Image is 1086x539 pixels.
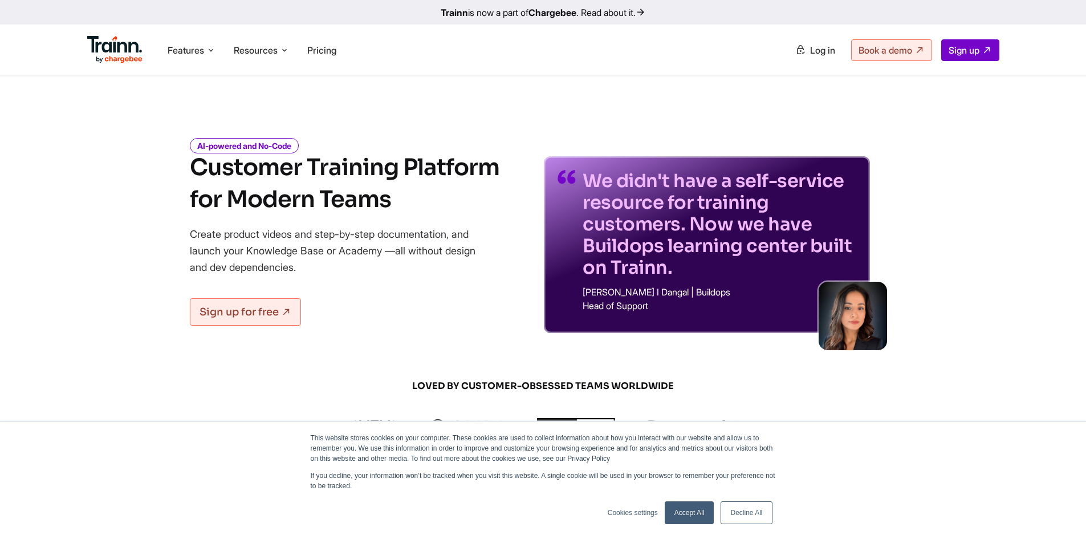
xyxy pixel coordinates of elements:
p: [PERSON_NAME] I Dangal | Buildops [583,287,856,297]
b: Trainn [441,7,468,18]
a: Book a demo [851,39,932,61]
img: sabina-buildops.d2e8138.png [819,282,887,350]
p: Create product videos and step-by-step documentation, and launch your Knowledge Base or Academy —... [190,226,492,275]
a: Sign up for free [190,298,301,326]
span: Book a demo [859,44,912,56]
a: Cookies settings [608,508,658,518]
img: ekacare logo [431,419,505,433]
a: Accept All [665,501,714,524]
h1: Customer Training Platform for Modern Teams [190,152,499,216]
img: urbanpiper logo [537,418,616,434]
a: Log in [788,40,842,60]
span: LOVED BY CUSTOMER-OBSESSED TEAMS WORLDWIDE [270,380,817,392]
p: We didn't have a self-service resource for training customers. Now we have Buildops learning cent... [583,170,856,278]
span: Resources [234,44,278,56]
p: This website stores cookies on your computer. These cookies are used to collect information about... [311,433,776,464]
i: AI-powered and No-Code [190,138,299,153]
a: Decline All [721,501,772,524]
img: aveva logo [349,420,399,432]
span: Sign up [949,44,979,56]
p: If you decline, your information won’t be tracked when you visit this website. A single cookie wi... [311,471,776,491]
span: Features [168,44,204,56]
span: Log in [810,44,835,56]
p: Head of Support [583,301,856,310]
img: restroworks logo [648,420,737,432]
a: Sign up [941,39,999,61]
a: Pricing [307,44,336,56]
b: Chargebee [528,7,576,18]
img: quotes-purple.41a7099.svg [558,170,576,184]
img: Trainn Logo [87,36,143,63]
